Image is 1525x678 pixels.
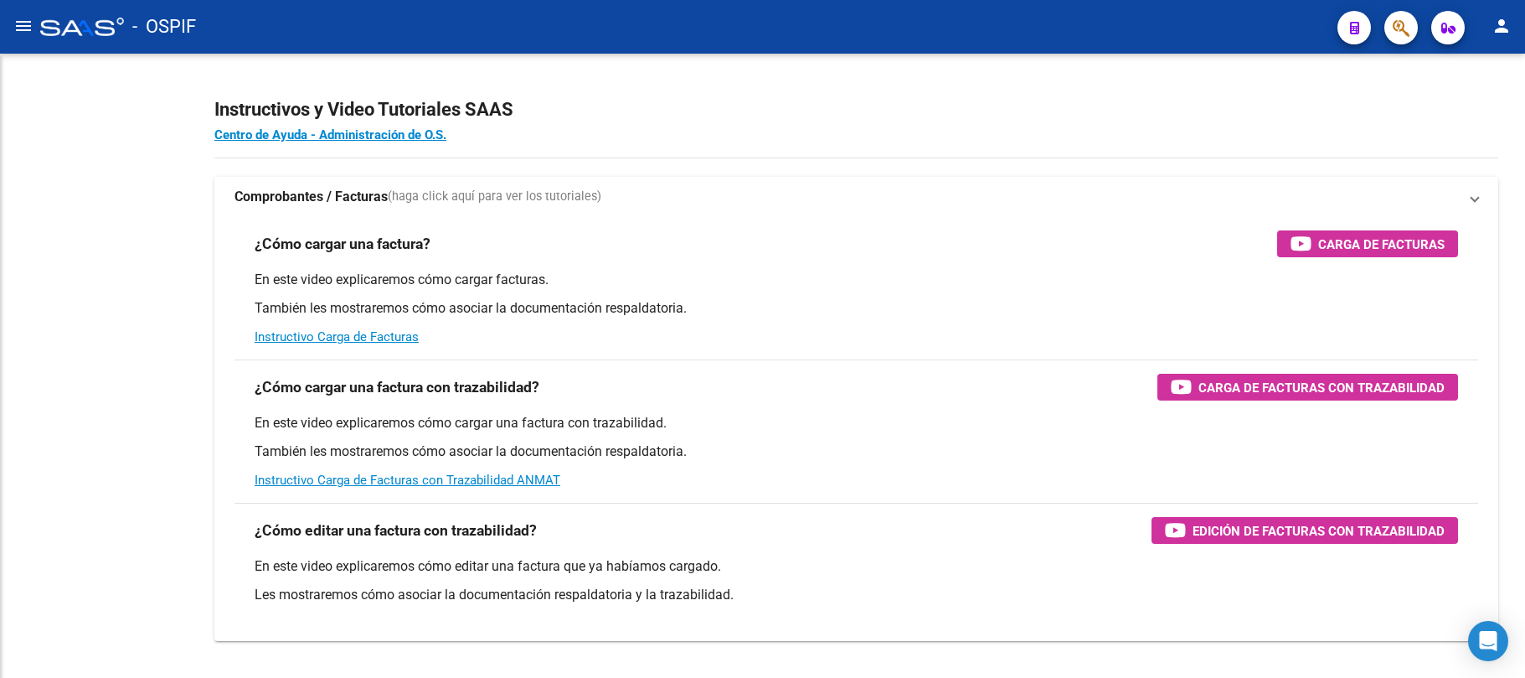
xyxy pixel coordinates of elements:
[214,177,1498,217] mat-expansion-panel-header: Comprobantes / Facturas(haga click aquí para ver los tutoriales)
[255,232,430,256] h3: ¿Cómo cargar una factura?
[234,188,388,206] strong: Comprobantes / Facturas
[1277,230,1458,257] button: Carga de Facturas
[1157,374,1458,401] button: Carga de Facturas con Trazabilidad
[255,586,1458,604] p: Les mostraremos cómo asociar la documentación respaldatoria y la trazabilidad.
[255,557,1458,576] p: En este video explicaremos cómo editar una factura que ya habíamos cargado.
[1198,377,1445,398] span: Carga de Facturas con Trazabilidad
[255,473,560,488] a: Instructivo Carga de Facturas con Trazabilidad ANMAT
[214,127,446,142] a: Centro de Ayuda - Administración de O.S.
[1468,621,1508,661] div: Open Intercom Messenger
[214,217,1498,641] div: Comprobantes / Facturas(haga click aquí para ver los tutoriales)
[255,443,1458,461] p: También les mostraremos cómo asociar la documentación respaldatoria.
[214,94,1498,126] h2: Instructivos y Video Tutoriales SAAS
[132,8,196,45] span: - OSPIF
[255,299,1458,318] p: También les mostraremos cómo asociar la documentación respaldatoria.
[255,519,537,542] h3: ¿Cómo editar una factura con trazabilidad?
[255,375,539,399] h3: ¿Cómo cargar una factura con trazabilidad?
[255,329,419,344] a: Instructivo Carga de Facturas
[255,271,1458,289] p: En este video explicaremos cómo cargar facturas.
[13,16,33,36] mat-icon: menu
[255,414,1458,432] p: En este video explicaremos cómo cargar una factura con trazabilidad.
[1193,520,1445,541] span: Edición de Facturas con Trazabilidad
[1151,517,1458,544] button: Edición de Facturas con Trazabilidad
[1318,234,1445,255] span: Carga de Facturas
[388,188,601,206] span: (haga click aquí para ver los tutoriales)
[1492,16,1512,36] mat-icon: person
